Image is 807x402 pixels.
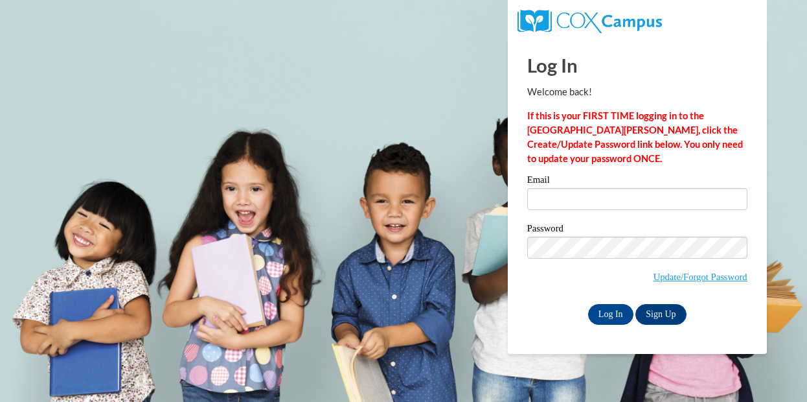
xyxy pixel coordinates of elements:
[527,224,747,237] label: Password
[654,272,747,282] a: Update/Forgot Password
[635,304,686,325] a: Sign Up
[527,175,747,188] label: Email
[588,304,633,325] input: Log In
[517,15,662,26] a: COX Campus
[527,110,743,164] strong: If this is your FIRST TIME logging in to the [GEOGRAPHIC_DATA][PERSON_NAME], click the Create/Upd...
[527,52,747,78] h1: Log In
[527,85,747,99] p: Welcome back!
[517,10,662,33] img: COX Campus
